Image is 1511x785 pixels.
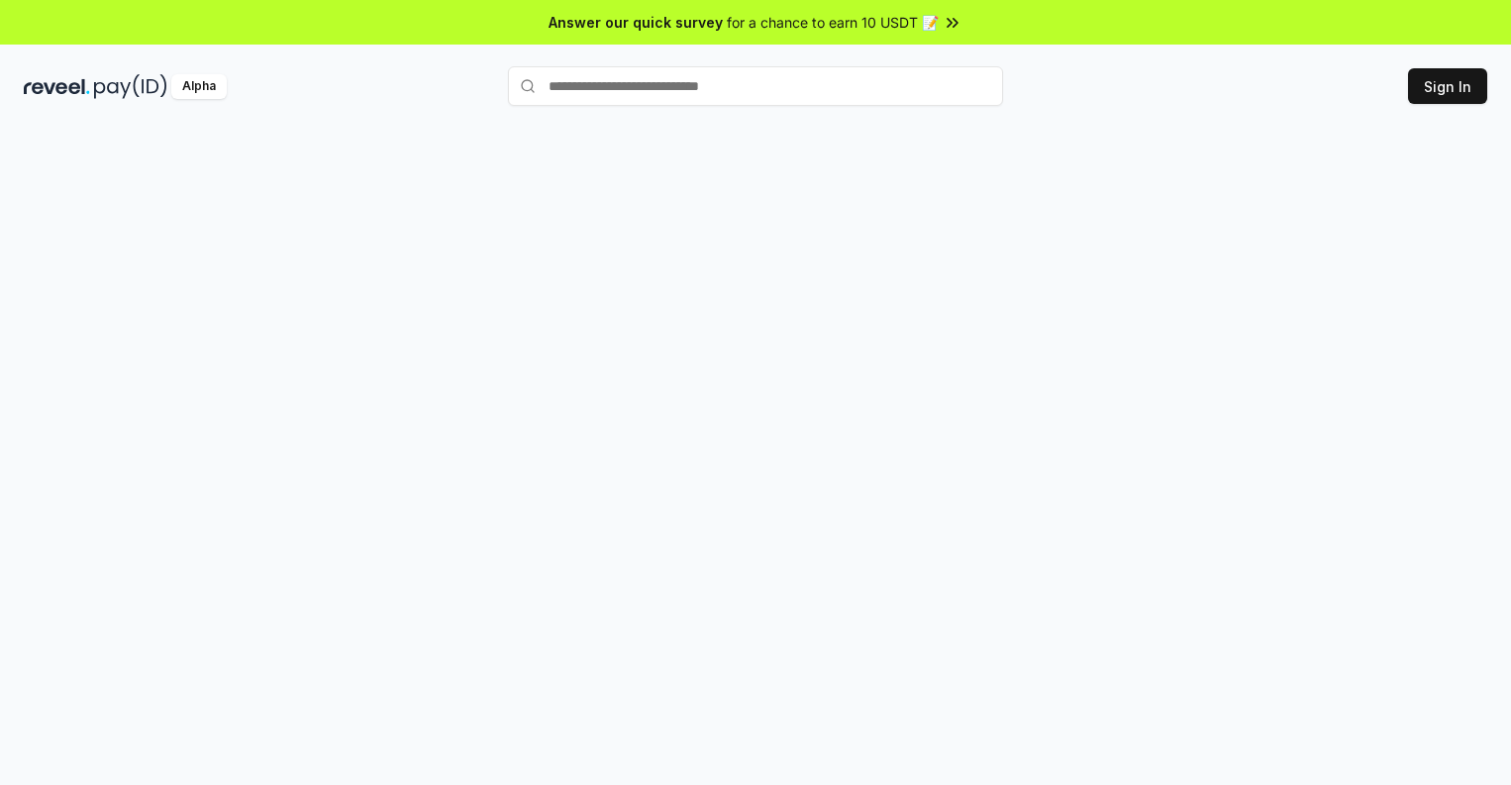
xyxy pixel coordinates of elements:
[549,12,723,33] span: Answer our quick survey
[24,74,90,99] img: reveel_dark
[1408,68,1487,104] button: Sign In
[171,74,227,99] div: Alpha
[94,74,167,99] img: pay_id
[727,12,939,33] span: for a chance to earn 10 USDT 📝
